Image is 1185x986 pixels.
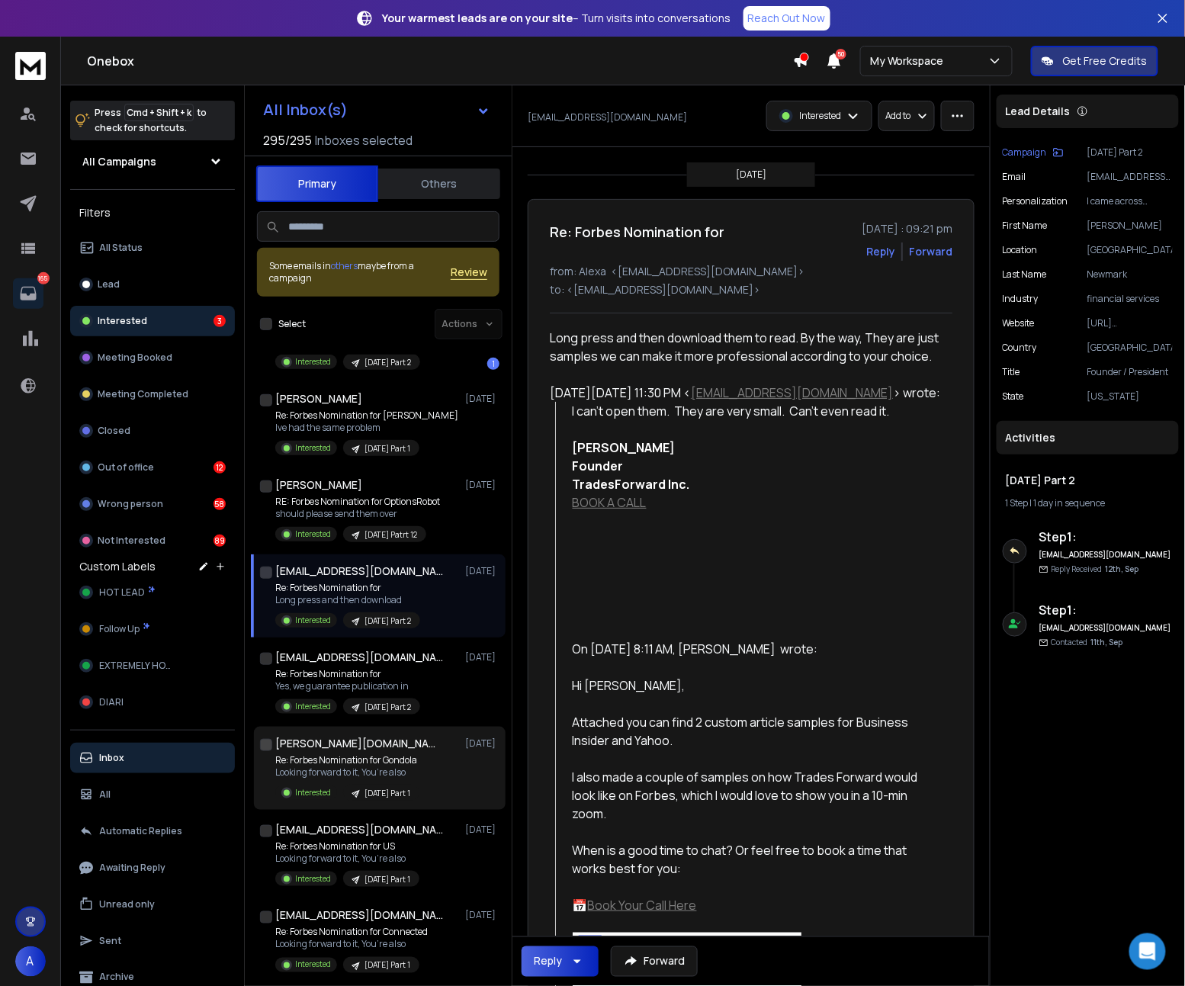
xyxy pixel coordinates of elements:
p: Get Free Credits [1063,53,1148,69]
p: financial services [1087,293,1173,305]
div: | [1006,497,1170,509]
button: All Campaigns [70,146,235,177]
span: others [331,259,358,272]
div: Some emails in maybe from a campaign [269,260,451,284]
button: Forward [611,946,698,977]
div: Long press and then download them to read. By the way, They are just samples we can make it more ... [550,329,940,365]
h3: Filters [70,202,235,223]
p: Personalization [1003,195,1068,207]
p: [DATE] [465,737,499,750]
p: RE: Forbes Nomination for OptionsRobot [275,496,440,508]
p: from: Alexa <[EMAIL_ADDRESS][DOMAIN_NAME]> [550,264,952,279]
button: Primary [256,165,378,202]
h1: [PERSON_NAME][DOMAIN_NAME][EMAIL_ADDRESS][PERSON_NAME][DOMAIN_NAME] [275,736,443,751]
button: A [15,946,46,977]
h1: [PERSON_NAME] [275,391,362,406]
p: Looking forward to it, You’re also [275,853,419,865]
button: HOT LEAD [70,577,235,608]
div: On [DATE] 8:11 AM, [PERSON_NAME] wrote: [573,640,941,658]
p: [DATE] [465,393,499,405]
p: [GEOGRAPHIC_DATA] [1087,244,1173,256]
div: Activities [997,421,1179,454]
p: My Workspace [870,53,950,69]
p: All [99,788,111,801]
p: [EMAIL_ADDRESS][DOMAIN_NAME] [1087,171,1173,183]
p: Interested [98,315,147,327]
p: [DATE] Part 1 [364,874,410,885]
p: to: <[EMAIL_ADDRESS][DOMAIN_NAME]> [550,282,952,297]
button: Lead [70,269,235,300]
p: Lead Details [1006,104,1071,119]
h6: Step 1 : [1039,528,1173,546]
p: [DATE] [736,169,766,181]
p: [DATE] Patrt 12 [364,529,417,541]
strong: Founder TradesForward Inc. [573,458,690,493]
p: Meeting Booked [98,352,172,364]
button: Reply [866,244,895,259]
button: Meeting Completed [70,379,235,409]
p: industry [1003,293,1039,305]
p: Interested [295,959,331,971]
p: Founder / President [1087,366,1173,378]
div: 12 [214,461,226,474]
button: Interested3 [70,306,235,336]
button: Reply [522,946,599,977]
span: 1 Step [1006,496,1029,509]
button: All Status [70,233,235,263]
p: Wrong person [98,498,163,510]
h6: [EMAIL_ADDRESS][DOMAIN_NAME] [1039,549,1173,560]
button: Others [378,167,500,201]
span: Review [451,265,487,280]
div: Hi [PERSON_NAME], [573,676,941,695]
h1: [EMAIL_ADDRESS][DOMAIN_NAME] [275,650,443,665]
p: Newmark [1087,268,1173,281]
p: Re: Forbes Nomination for [PERSON_NAME] [275,409,458,422]
p: Looking forward to it, You’re also [275,766,419,779]
h3: Inboxes selected [315,131,413,149]
p: Add to [885,110,911,122]
p: [DATE] [465,651,499,663]
p: Interested [295,356,331,368]
p: Re: Forbes Nomination for [275,668,420,680]
p: [DATE] Part 1 [364,788,410,799]
p: [DATE] [465,824,499,836]
div: 📅 [573,896,941,914]
p: should please send them over [275,508,440,520]
a: BOOK A CALL [573,494,647,511]
span: 50 [836,49,846,59]
p: Yes, we guarantee publication in [275,680,420,692]
p: Closed [98,425,130,437]
p: First Name [1003,220,1048,232]
p: [DATE] [465,479,499,491]
h6: [EMAIL_ADDRESS][DOMAIN_NAME] [1039,622,1173,634]
p: [DATE] Part 2 [364,615,411,627]
span: Cmd + Shift + k [124,104,194,121]
p: Interested [799,110,841,122]
p: [DATE] Part 2 [364,702,411,713]
p: All Status [99,242,143,254]
div: I also made a couple of samples on how Trades Forward would look like on Forbes, which I would lo... [573,768,941,823]
p: Archive [99,972,134,984]
h1: Onebox [87,52,793,70]
h1: All Campaigns [82,154,156,169]
div: [DATE][DATE] 11:30 PM < > wrote: [550,384,940,402]
p: [EMAIL_ADDRESS][DOMAIN_NAME] [528,111,687,124]
h6: Step 1 : [1039,601,1173,619]
h1: [DATE] Part 2 [1006,473,1170,488]
a: [EMAIL_ADDRESS][DOMAIN_NAME] [691,384,893,401]
label: Select [278,318,306,330]
p: Interested [295,442,331,454]
button: Sent [70,926,235,956]
button: Campaign [1003,146,1064,159]
p: Interested [295,615,331,626]
p: Reply Received [1052,564,1139,575]
button: Automatic Replies [70,816,235,846]
p: location [1003,244,1038,256]
div: Open Intercom Messenger [1129,933,1166,970]
button: Meeting Booked [70,342,235,373]
span: 1 day in sequence [1034,496,1106,509]
p: Re: Forbes Nomination for Gondola [275,754,419,766]
span: EXTREMELY HOW [99,660,173,672]
img: logo [15,52,46,80]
